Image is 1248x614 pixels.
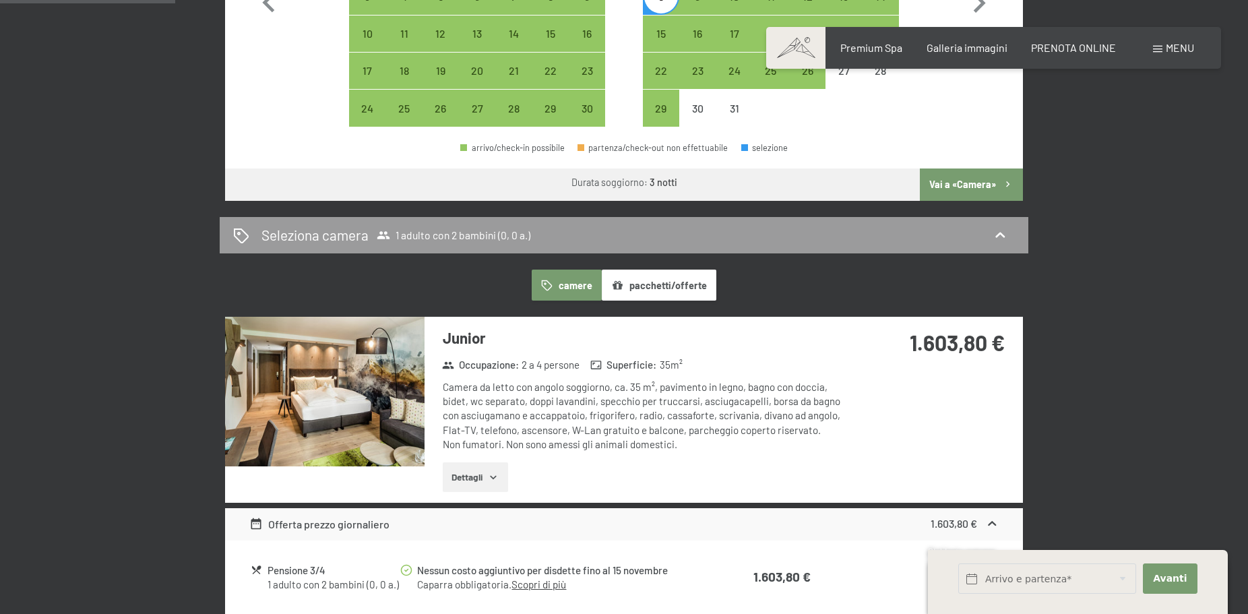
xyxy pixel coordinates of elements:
[385,53,422,89] div: Tue Nov 18 2025
[928,547,995,557] span: Richiesta express
[679,90,716,126] div: Tue Dec 30 2025
[569,53,605,89] div: arrivo/check-in possibile
[569,53,605,89] div: Sun Nov 23 2025
[459,53,495,89] div: arrivo/check-in possibile
[753,16,789,52] div: Thu Dec 18 2025
[863,53,899,89] div: arrivo/check-in non effettuabile
[753,53,789,89] div: Thu Dec 25 2025
[716,16,752,52] div: Wed Dec 17 2025
[717,103,751,137] div: 31
[716,90,752,126] div: arrivo/check-in non effettuabile
[910,330,1005,355] strong: 1.603,80 €
[459,90,495,126] div: arrivo/check-in possibile
[716,53,752,89] div: Wed Dec 24 2025
[716,90,752,126] div: Wed Dec 31 2025
[716,53,752,89] div: arrivo/check-in possibile
[261,225,369,245] h2: Seleziona camera
[532,53,569,89] div: arrivo/check-in possibile
[569,90,605,126] div: Sun Nov 30 2025
[532,16,569,52] div: arrivo/check-in possibile
[350,103,384,137] div: 24
[660,358,683,372] span: 35 m²
[840,41,902,54] span: Premium Spa
[643,90,679,126] div: Mon Dec 29 2025
[443,328,844,348] h3: Junior
[460,65,494,99] div: 20
[643,16,679,52] div: Mon Dec 15 2025
[681,103,714,137] div: 30
[753,569,811,584] strong: 1.603,80 €
[459,16,495,52] div: arrivo/check-in possibile
[417,578,697,592] div: Caparra obbligatoria.
[423,90,459,126] div: Wed Nov 26 2025
[495,16,532,52] div: arrivo/check-in possibile
[349,90,385,126] div: Mon Nov 24 2025
[602,270,716,301] button: pacchetti/offerte
[863,16,899,52] div: arrivo/check-in possibile
[495,90,532,126] div: arrivo/check-in possibile
[681,28,714,62] div: 16
[385,90,422,126] div: arrivo/check-in possibile
[1031,41,1116,54] a: PRENOTA ONLINE
[495,53,532,89] div: arrivo/check-in possibile
[497,28,530,62] div: 14
[753,16,789,52] div: arrivo/check-in possibile
[497,65,530,99] div: 21
[497,103,530,137] div: 28
[349,90,385,126] div: arrivo/check-in possibile
[459,16,495,52] div: Thu Nov 13 2025
[424,65,458,99] div: 19
[268,563,399,578] div: Pensione 3/4
[424,28,458,62] div: 12
[350,28,384,62] div: 10
[753,53,789,89] div: arrivo/check-in possibile
[495,90,532,126] div: Fri Nov 28 2025
[349,16,385,52] div: Mon Nov 10 2025
[650,177,677,188] b: 3 notti
[1153,572,1187,586] span: Avanti
[387,28,420,62] div: 11
[570,28,604,62] div: 16
[825,53,862,89] div: arrivo/check-in non effettuabile
[741,144,788,152] div: selezione
[460,103,494,137] div: 27
[644,103,678,137] div: 29
[443,380,844,452] div: Camera da letto con angolo soggiorno, ca. 35 m², pavimento in legno, bagno con doccia, bidet, wc ...
[569,16,605,52] div: Sun Nov 16 2025
[349,53,385,89] div: arrivo/check-in possibile
[385,16,422,52] div: Tue Nov 11 2025
[931,517,977,530] strong: 1.603,80 €
[681,65,714,99] div: 23
[1166,41,1194,54] span: Menu
[863,53,899,89] div: Sun Dec 28 2025
[377,228,530,242] span: 1 adulto con 2 bambini (0, 0 a.)
[424,103,458,137] div: 26
[717,65,751,99] div: 24
[569,90,605,126] div: arrivo/check-in possibile
[570,103,604,137] div: 30
[679,53,716,89] div: arrivo/check-in possibile
[927,41,1007,54] a: Galleria immagini
[679,53,716,89] div: Tue Dec 23 2025
[249,516,390,532] div: Offerta prezzo giornaliero
[590,358,657,372] strong: Superficie :
[532,53,569,89] div: Sat Nov 22 2025
[570,65,604,99] div: 23
[225,317,425,466] img: mss_renderimg.php
[225,508,1023,541] div: Offerta prezzo giornaliero1.603,80 €
[643,53,679,89] div: Mon Dec 22 2025
[643,90,679,126] div: arrivo/check-in possibile
[423,53,459,89] div: arrivo/check-in possibile
[495,53,532,89] div: Fri Nov 21 2025
[644,65,678,99] div: 22
[825,53,862,89] div: Sat Dec 27 2025
[789,53,825,89] div: Fri Dec 26 2025
[827,65,861,99] div: 27
[387,65,420,99] div: 18
[532,270,602,301] button: camere
[349,16,385,52] div: arrivo/check-in possibile
[385,16,422,52] div: arrivo/check-in possibile
[387,103,420,137] div: 25
[532,16,569,52] div: Sat Nov 15 2025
